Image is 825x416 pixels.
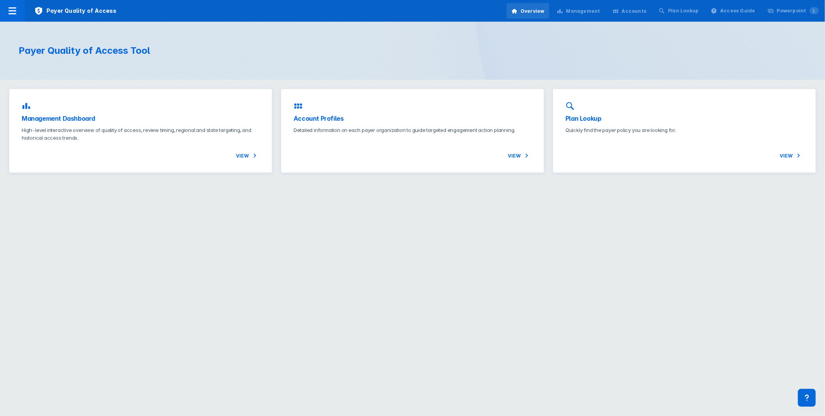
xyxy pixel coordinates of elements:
div: Accounts [622,8,647,15]
span: 1 [810,7,819,14]
div: Management [566,8,600,15]
h3: Plan Lookup [565,114,803,123]
p: Detailed information on each payer organization to guide targeted engagement action planning. [294,126,531,134]
p: Quickly find the payer policy you are looking for. [565,126,803,134]
h3: Management Dashboard [22,114,260,123]
a: Account ProfilesDetailed information on each payer organization to guide targeted engagement acti... [281,89,544,173]
h1: Payer Quality of Access Tool [19,45,403,56]
span: View [236,151,260,160]
span: View [508,151,531,160]
div: Powerpoint [777,7,819,14]
div: Access Guide [720,7,755,14]
p: High-level interactive overview of quality of access, review timing, regional and state targeting... [22,126,260,142]
div: Contact Support [798,389,816,407]
div: Overview [521,8,545,15]
a: Management DashboardHigh-level interactive overview of quality of access, review timing, regional... [9,89,272,173]
a: Management [552,3,605,19]
div: Plan Lookup [668,7,699,14]
span: View [780,151,803,160]
a: Overview [507,3,549,19]
h3: Account Profiles [294,114,531,123]
a: Accounts [608,3,651,19]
